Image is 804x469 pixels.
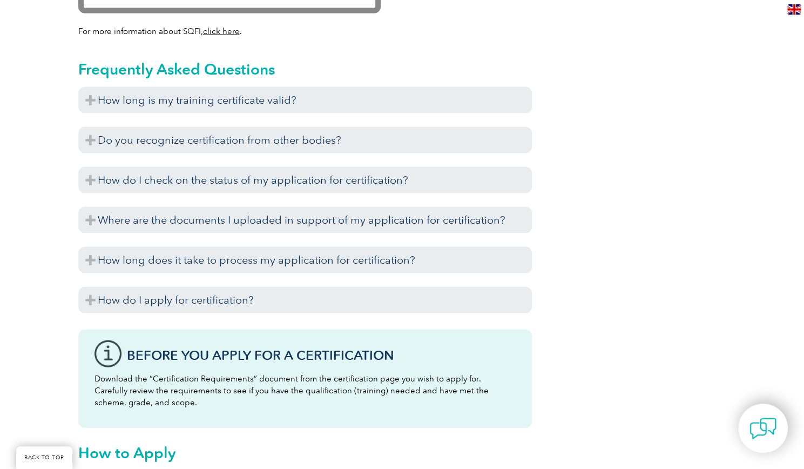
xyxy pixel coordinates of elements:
[78,287,532,313] h3: How do I apply for certification?
[78,207,532,233] h3: Where are the documents I uploaded in support of my application for certification?
[78,25,532,37] p: For more information about SQFI, .
[127,349,516,362] h3: Before You Apply For a Certification
[749,415,776,442] img: contact-chat.png
[78,247,532,273] h3: How long does it take to process my application for certification?
[787,4,801,15] img: en
[78,87,532,113] h3: How long is my training certificate valid?
[203,26,240,36] a: click here
[16,446,72,469] a: BACK TO TOP
[78,127,532,153] h3: Do you recognize certification from other bodies?
[94,373,516,408] p: Download the “Certification Requirements” document from the certification page you wish to apply ...
[78,444,532,461] h2: How to Apply
[78,167,532,193] h3: How do I check on the status of my application for certification?
[78,61,532,78] h2: Frequently Asked Questions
